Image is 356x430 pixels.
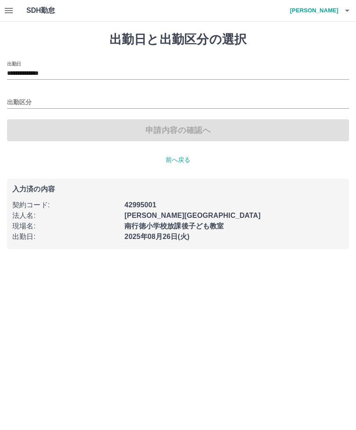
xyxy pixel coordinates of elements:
[12,210,119,221] p: 法人名 :
[124,233,189,240] b: 2025年08月26日(火)
[124,212,261,219] b: [PERSON_NAME][GEOGRAPHIC_DATA]
[7,155,349,165] p: 前へ戻る
[12,200,119,210] p: 契約コード :
[124,201,156,209] b: 42995001
[12,186,344,193] p: 入力済の内容
[12,221,119,232] p: 現場名 :
[124,222,224,230] b: 南行徳小学校放課後子ども教室
[12,232,119,242] p: 出勤日 :
[7,60,21,67] label: 出勤日
[7,32,349,47] h1: 出勤日と出勤区分の選択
